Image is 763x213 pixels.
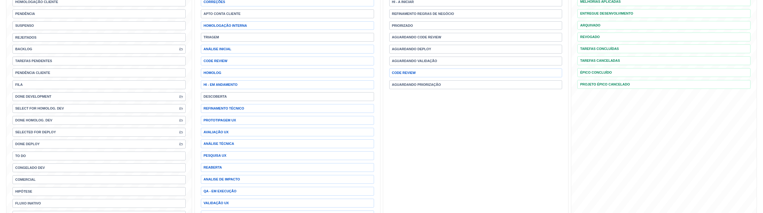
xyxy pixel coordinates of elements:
[392,83,441,86] span: Aguardando priorização
[15,12,35,16] span: Pendência
[180,119,183,122] i: icon: folder-open
[392,24,413,27] span: Priorizado
[392,12,454,16] span: Refinamento Regras de Negócio
[580,83,630,86] span: Projeto Épico Cancelado
[15,71,50,75] span: Pendência Cliente
[204,0,225,4] span: Correções
[204,119,236,122] span: Prototipagem UX
[204,107,244,110] span: Refinamento Técnico
[580,71,612,74] span: Épico Concluído
[580,47,619,51] span: Tarefas Concluídas
[15,95,52,98] span: Done Development
[204,71,221,75] span: Homolog
[580,59,620,62] span: Tarefas Canceladas
[15,178,36,181] span: Comercial
[15,47,32,51] span: BACKLOG
[580,24,600,27] span: Arquivado
[392,59,437,63] span: Aguardando validação
[392,36,441,39] span: Aguardando Code Review
[204,154,226,157] span: Pesquisa UX
[580,12,633,15] span: Entregue Desenvolvimento
[204,83,237,86] span: HI - em andamento
[204,131,229,134] span: Avaliação UX
[15,24,34,27] span: Suspenso
[204,24,247,27] span: Homologação Interna
[15,59,52,63] span: Tarefas pendentes
[15,154,26,158] span: To Do
[15,83,23,86] span: Fila
[204,47,231,51] span: Análise inicial
[204,59,227,63] span: Code Review
[392,47,431,51] span: Aguardando Deploy
[15,0,58,4] span: Homologação Cliente
[15,202,41,205] span: Fluxo inativo
[180,131,183,134] i: icon: folder-open
[204,190,237,193] span: QA - em execução
[204,178,240,181] span: Analise de Impacto
[580,35,600,39] span: Revogado
[204,12,241,16] span: Apto Conta Cliente
[15,142,40,146] span: Done Deploy
[204,36,219,39] span: Triagem
[180,107,183,110] i: icon: folder-open
[15,166,45,169] span: Congelado DEV
[15,131,56,134] span: Selected for Deploy
[392,71,416,75] span: Code Review
[204,142,234,145] span: Análise técnica
[15,119,52,122] span: Done Homolog. Dev
[204,166,222,169] span: Reaberta
[15,107,64,110] span: Select for Homolog. Dev
[204,95,227,98] span: Descoberta
[15,36,36,39] span: Rejeitados
[180,95,183,98] i: icon: folder-open
[392,0,414,4] span: HI - a iniciar
[204,201,229,205] span: Validação UX
[15,190,32,193] span: Hipótese
[180,142,183,146] i: icon: folder-open
[180,47,183,51] i: icon: folder-open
